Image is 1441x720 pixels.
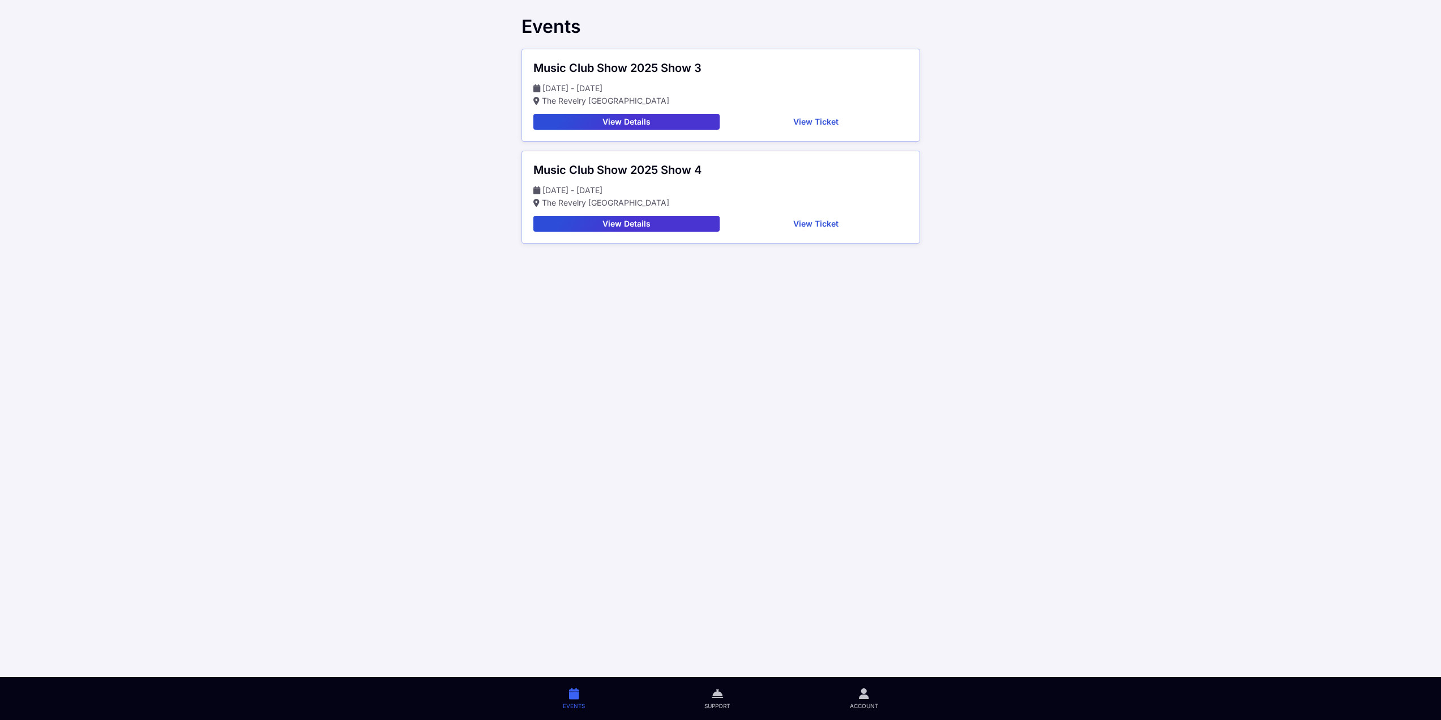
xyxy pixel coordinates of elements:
button: View Ticket [724,216,908,232]
p: The Revelry [GEOGRAPHIC_DATA] [533,95,908,107]
span: Account [850,702,878,710]
div: Music Club Show 2025 Show 4 [533,163,908,177]
span: Events [563,702,585,710]
p: [DATE] - [DATE] [533,184,908,197]
button: View Details [533,216,720,232]
p: [DATE] - [DATE] [533,82,908,95]
div: Music Club Show 2025 Show 3 [533,61,908,75]
button: View Details [533,114,720,130]
a: Support [645,677,790,720]
span: Support [704,702,730,710]
p: The Revelry [GEOGRAPHIC_DATA] [533,197,908,209]
div: Events [521,16,920,37]
a: Account [790,677,938,720]
a: Events [503,677,645,720]
button: View Ticket [724,114,908,130]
